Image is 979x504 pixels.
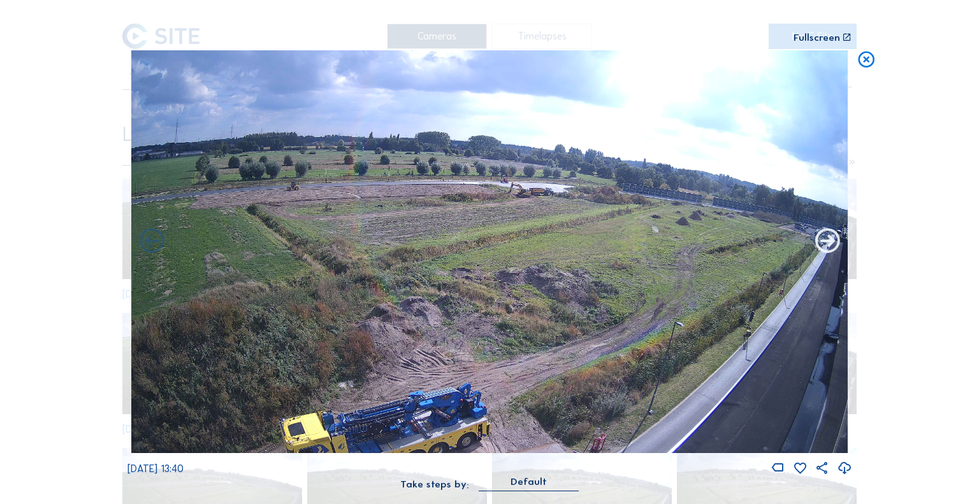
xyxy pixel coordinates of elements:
[813,227,842,257] i: Back
[479,476,579,491] div: Default
[137,227,166,257] i: Forward
[400,479,469,489] div: Take steps by:
[131,50,848,454] img: Image
[511,476,547,487] div: Default
[794,32,840,42] div: Fullscreen
[127,463,184,475] span: [DATE] 13:40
